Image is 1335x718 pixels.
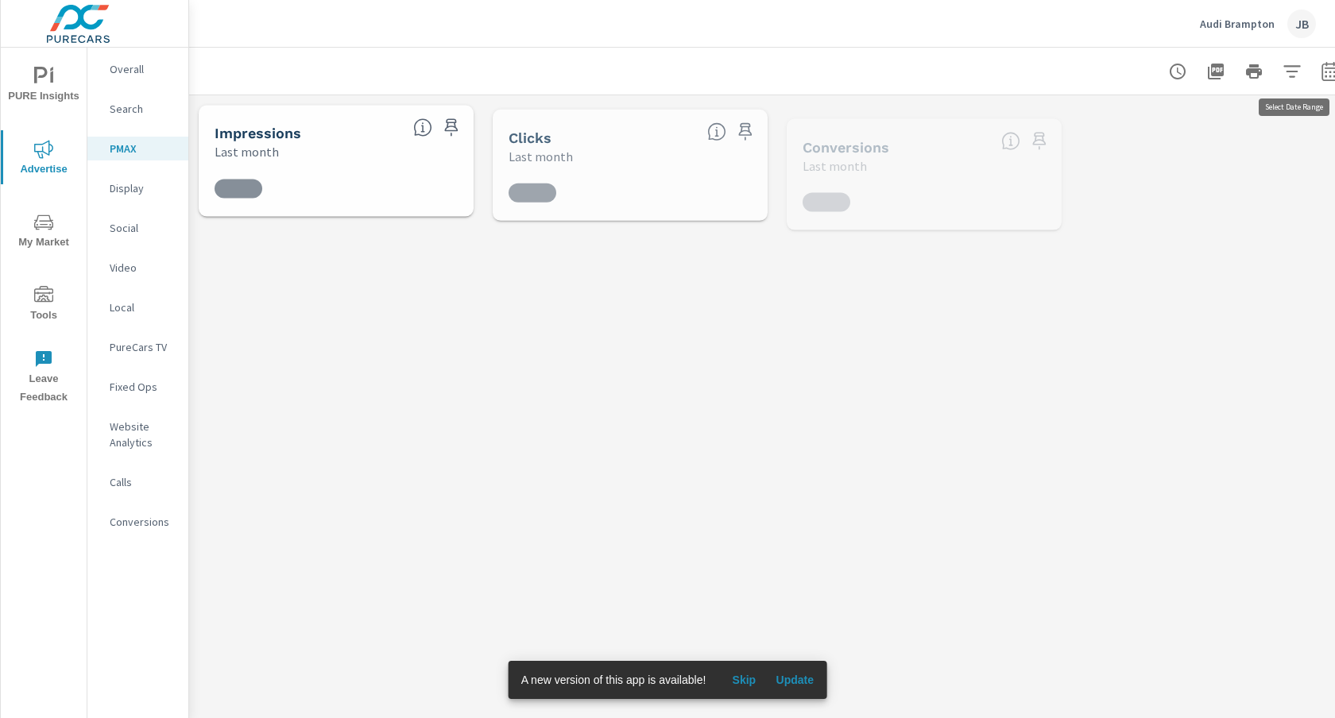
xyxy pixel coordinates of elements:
[6,67,82,106] span: PURE Insights
[1200,17,1275,31] p: Audi Brampton
[707,122,726,141] span: The number of times an ad was clicked by a consumer.
[110,299,176,315] p: Local
[87,295,188,319] div: Local
[1287,10,1316,38] div: JB
[1200,56,1232,87] button: "Export Report to PDF"
[110,379,176,395] p: Fixed Ops
[1276,56,1308,87] button: Apply Filters
[87,510,188,534] div: Conversions
[87,57,188,81] div: Overall
[803,156,867,176] p: Last month
[1238,56,1270,87] button: Print Report
[110,61,176,77] p: Overall
[509,147,573,166] p: Last month
[1,48,87,413] div: nav menu
[215,142,279,161] p: Last month
[509,129,551,146] h5: Clicks
[6,286,82,325] span: Tools
[803,139,889,156] h5: Conversions
[110,474,176,490] p: Calls
[110,220,176,236] p: Social
[733,119,758,145] span: Save this to your personalized report
[718,667,769,693] button: Skip
[87,97,188,121] div: Search
[521,674,706,686] span: A new version of this app is available!
[110,339,176,355] p: PureCars TV
[110,260,176,276] p: Video
[769,667,820,693] button: Update
[110,180,176,196] p: Display
[87,216,188,240] div: Social
[87,375,188,399] div: Fixed Ops
[413,118,432,137] span: The number of times an ad was shown on your behalf.
[6,349,82,407] span: Leave Feedback
[110,141,176,156] p: PMAX
[87,470,188,494] div: Calls
[439,114,464,140] span: Save this to your personalized report
[6,140,82,179] span: Advertise
[1027,129,1052,154] span: Save this to your personalized report
[110,101,176,117] p: Search
[1001,132,1020,151] span: Total Conversions include Actions, Leads and Unmapped.
[215,125,301,141] h5: Impressions
[87,176,188,200] div: Display
[6,213,82,252] span: My Market
[87,415,188,454] div: Website Analytics
[87,256,188,280] div: Video
[110,514,176,530] p: Conversions
[110,419,176,450] p: Website Analytics
[725,673,763,687] span: Skip
[87,335,188,359] div: PureCars TV
[776,673,814,687] span: Update
[87,137,188,160] div: PMAX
